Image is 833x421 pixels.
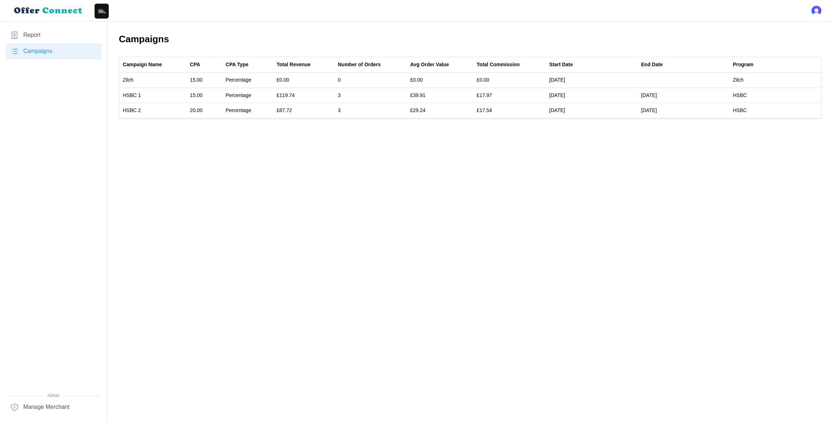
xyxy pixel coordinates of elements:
td: [DATE] [546,88,638,103]
td: £0.00 [273,73,334,88]
div: Program [733,61,754,69]
button: Open user button [812,6,822,16]
div: CPA Type [226,61,248,69]
img: 's logo [812,6,822,16]
td: £39.91 [407,88,473,103]
td: 3 [334,88,407,103]
div: Avg Order Value [410,61,449,69]
div: End Date [641,61,663,69]
td: Percentage [222,88,273,103]
td: [DATE] [546,73,638,88]
div: Number of Orders [338,61,381,69]
td: £29.24 [407,103,473,118]
td: 15.00 [187,73,222,88]
td: Zilch [729,73,821,88]
td: 20.00 [187,103,222,118]
td: [DATE] [546,103,638,118]
span: Campaigns [23,47,52,56]
span: Admin [6,392,101,399]
div: Total Commission [477,61,520,69]
td: £0.00 [407,73,473,88]
div: CPA [190,61,200,69]
td: HSBC [729,103,821,118]
td: £0.00 [473,73,546,88]
td: £87.72 [273,103,334,118]
td: Percentage [222,103,273,118]
h2: Campaigns [119,33,822,45]
td: £119.74 [273,88,334,103]
td: £17.54 [473,103,546,118]
div: Campaign Name [123,61,162,69]
span: Manage Merchant [23,403,69,412]
td: 0 [334,73,407,88]
td: HSBC [729,88,821,103]
td: £17.97 [473,88,546,103]
td: Percentage [222,73,273,88]
td: Zilch [119,73,187,88]
div: Start Date [549,61,573,69]
td: 15.00 [187,88,222,103]
a: Manage Merchant [6,399,101,415]
a: Report [6,27,101,43]
a: Campaigns [6,43,101,59]
td: HSBC 2 [119,103,187,118]
td: [DATE] [638,103,729,118]
img: loyalBe Logo [11,4,86,17]
span: Report [23,31,40,40]
td: [DATE] [638,88,729,103]
td: HSBC 1 [119,88,187,103]
td: 3 [334,103,407,118]
div: Total Revenue [277,61,311,69]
